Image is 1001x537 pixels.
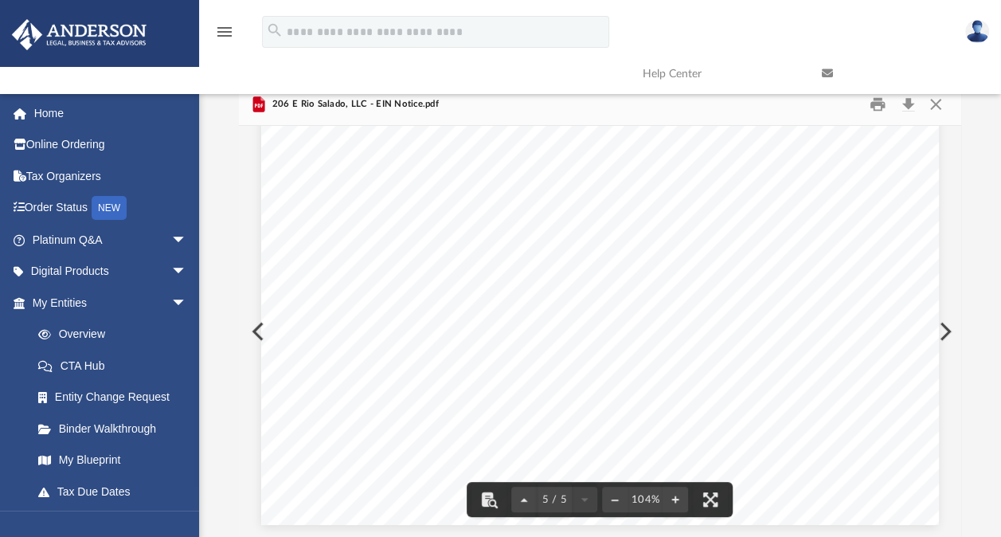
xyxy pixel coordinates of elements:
[471,482,506,517] button: Toggle findbar
[7,19,151,50] img: Anderson Advisors Platinum Portal
[11,192,211,225] a: Order StatusNEW
[171,256,203,288] span: arrow_drop_down
[628,495,663,505] div: Current zoom level
[11,287,211,319] a: My Entitiesarrow_drop_down
[215,22,234,41] i: menu
[537,482,572,517] button: 5 / 5
[663,482,688,517] button: Zoom in
[239,126,960,537] div: File preview
[22,476,211,508] a: Tax Due Dates
[268,97,438,112] span: 206 E Rio Salado, LLC - EIN Notice.pdf
[266,22,283,39] i: search
[239,126,960,537] div: Document Viewer
[171,224,203,257] span: arrow_drop_down
[239,309,274,354] button: Previous File
[215,30,234,41] a: menu
[239,84,960,537] div: Preview
[926,309,961,354] button: Next File
[631,42,810,105] a: Help Center
[171,287,203,319] span: arrow_drop_down
[537,495,572,505] span: 5 / 5
[22,319,211,351] a: Overview
[92,196,127,220] div: NEW
[511,482,537,517] button: Previous page
[22,445,203,476] a: My Blueprint
[22,350,211,382] a: CTA Hub
[11,256,211,288] a: Digital Productsarrow_drop_down
[11,97,211,129] a: Home
[22,413,211,445] a: Binder Walkthrough
[965,20,989,43] img: User Pic
[602,482,628,517] button: Zoom out
[11,129,211,161] a: Online Ordering
[11,224,211,256] a: Platinum Q&Aarrow_drop_down
[693,482,728,517] button: Enter fullscreen
[11,160,211,192] a: Tax Organizers
[22,382,211,414] a: Entity Change Request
